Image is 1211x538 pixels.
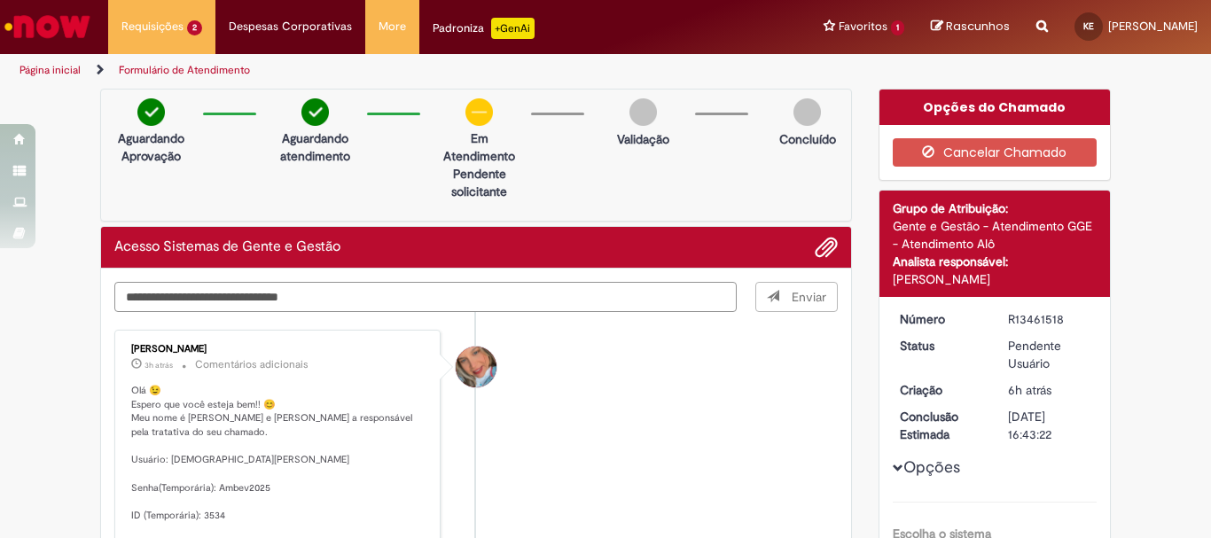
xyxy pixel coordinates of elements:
[893,217,1098,253] div: Gente e Gestão - Atendimento GGE - Atendimento Alô
[887,337,996,355] dt: Status
[229,18,352,35] span: Despesas Corporativas
[465,98,493,126] img: circle-minus.png
[436,129,522,165] p: Em Atendimento
[887,408,996,443] dt: Conclusão Estimada
[1108,19,1198,34] span: [PERSON_NAME]
[195,357,309,372] small: Comentários adicionais
[145,360,173,370] time: 29/08/2025 13:44:39
[20,63,81,77] a: Página inicial
[887,381,996,399] dt: Criação
[893,138,1098,167] button: Cancelar Chamado
[893,199,1098,217] div: Grupo de Atribuição:
[13,54,794,87] ul: Trilhas de página
[491,18,535,39] p: +GenAi
[617,130,669,148] p: Validação
[1008,382,1051,398] span: 6h atrás
[1008,408,1090,443] div: [DATE] 16:43:22
[931,19,1010,35] a: Rascunhos
[114,239,340,255] h2: Acesso Sistemas de Gente e Gestão Histórico de tíquete
[436,165,522,200] p: Pendente solicitante
[119,63,250,77] a: Formulário de Atendimento
[456,347,496,387] div: Jacqueline Andrade Galani
[1008,381,1090,399] div: 29/08/2025 10:34:37
[137,98,165,126] img: check-circle-green.png
[108,129,194,165] p: Aguardando Aprovação
[879,90,1111,125] div: Opções do Chamado
[379,18,406,35] span: More
[1008,382,1051,398] time: 29/08/2025 10:34:37
[629,98,657,126] img: img-circle-grey.png
[1008,310,1090,328] div: R13461518
[301,98,329,126] img: check-circle-green.png
[114,282,737,312] textarea: Digite sua mensagem aqui...
[145,360,173,370] span: 3h atrás
[946,18,1010,35] span: Rascunhos
[893,270,1098,288] div: [PERSON_NAME]
[187,20,202,35] span: 2
[779,130,836,148] p: Concluído
[893,253,1098,270] div: Analista responsável:
[2,9,93,44] img: ServiceNow
[1083,20,1094,32] span: KE
[793,98,821,126] img: img-circle-grey.png
[839,18,887,35] span: Favoritos
[891,20,904,35] span: 1
[1008,337,1090,372] div: Pendente Usuário
[272,129,358,165] p: Aguardando atendimento
[887,310,996,328] dt: Número
[131,344,426,355] div: [PERSON_NAME]
[433,18,535,39] div: Padroniza
[815,236,838,259] button: Adicionar anexos
[121,18,184,35] span: Requisições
